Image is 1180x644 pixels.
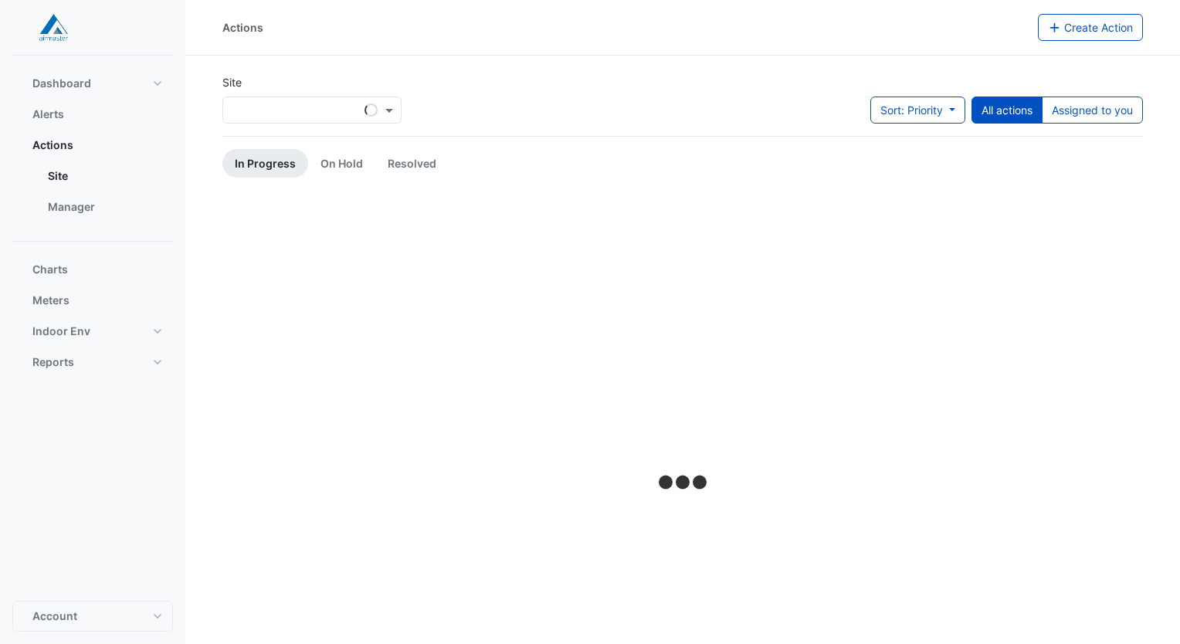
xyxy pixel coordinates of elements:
a: Site [36,161,173,192]
span: Dashboard [32,76,91,91]
button: Meters [12,285,173,316]
img: Company Logo [19,12,88,43]
a: In Progress [222,149,308,178]
button: Dashboard [12,68,173,99]
button: Account [12,601,173,632]
button: Create Action [1038,14,1144,41]
button: All actions [971,97,1043,124]
span: Create Action [1064,21,1133,34]
button: Indoor Env [12,316,173,347]
a: Resolved [375,149,449,178]
div: Actions [222,19,263,36]
button: Assigned to you [1042,97,1143,124]
a: Manager [36,192,173,222]
span: Charts [32,262,68,277]
button: Charts [12,254,173,285]
span: Actions [32,137,73,153]
span: Alerts [32,107,64,122]
span: Reports [32,354,74,370]
span: Account [32,608,77,624]
span: Indoor Env [32,324,90,339]
div: Actions [12,161,173,229]
a: On Hold [308,149,375,178]
button: Alerts [12,99,173,130]
button: Actions [12,130,173,161]
button: Sort: Priority [870,97,965,124]
button: Reports [12,347,173,378]
label: Site [222,74,242,90]
span: Meters [32,293,70,308]
span: Sort: Priority [880,103,943,117]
